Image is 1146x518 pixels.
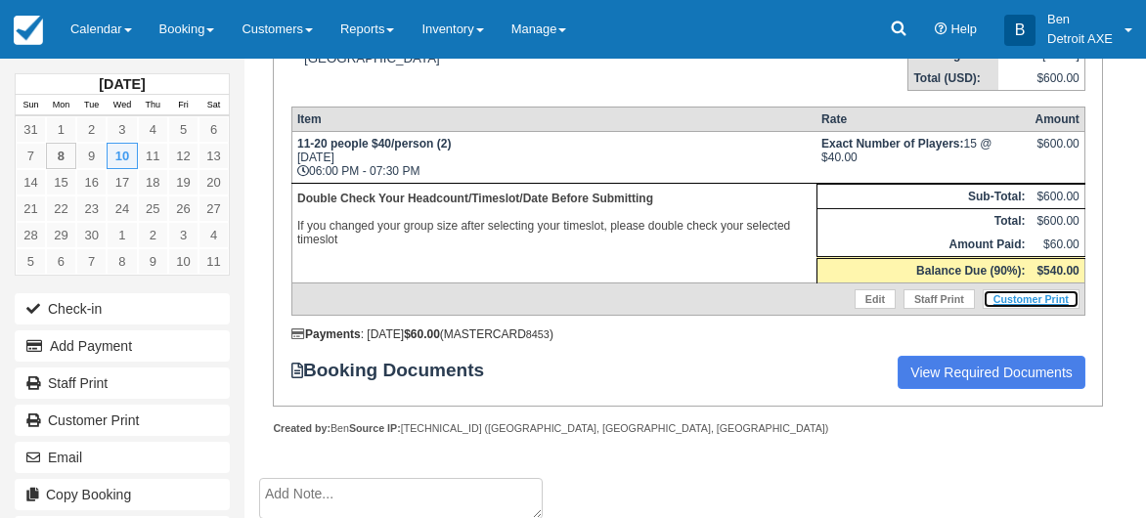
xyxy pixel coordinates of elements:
th: Sub-Total: [816,184,1030,208]
small: 8453 [526,328,550,340]
a: Staff Print [904,289,975,309]
p: Detroit AXE [1047,29,1113,49]
a: 11 [138,143,168,169]
a: 3 [107,116,137,143]
a: 7 [16,143,46,169]
a: 23 [76,195,107,222]
a: 2 [76,116,107,143]
a: 5 [16,248,46,275]
img: checkfront-main-nav-mini-logo.png [14,16,43,45]
a: 15 [46,169,76,195]
strong: Created by: [273,422,331,434]
p: If you changed your group size after selecting your timeslot, please double check your selected t... [297,189,812,249]
a: 11 [198,248,229,275]
a: Customer Print [983,289,1080,309]
th: Tue [76,95,107,116]
a: 24 [107,195,137,222]
a: 18 [138,169,168,195]
a: 19 [168,169,198,195]
th: Total: [816,208,1030,233]
a: 17 [107,169,137,195]
a: 10 [168,248,198,275]
strong: $60.00 [404,327,440,341]
a: 13 [198,143,229,169]
a: 1 [46,116,76,143]
strong: Exact Number of Players [821,137,963,151]
a: 31 [16,116,46,143]
p: Ben [1047,10,1113,29]
i: Help [935,23,948,36]
a: 22 [46,195,76,222]
th: Thu [138,95,168,116]
th: Sun [16,95,46,116]
button: Email [15,442,230,473]
div: Ben [TECHNICAL_ID] ([GEOGRAPHIC_DATA], [GEOGRAPHIC_DATA], [GEOGRAPHIC_DATA]) [273,421,1103,436]
a: 28 [16,222,46,248]
a: 8 [107,248,137,275]
a: 9 [76,143,107,169]
th: Total (USD): [908,66,998,91]
div: $600.00 [1035,137,1079,166]
th: Item [291,107,816,131]
div: B [1004,15,1036,46]
a: 3 [168,222,198,248]
a: 16 [76,169,107,195]
a: 14 [16,169,46,195]
td: [DATE] 06:00 PM - 07:30 PM [291,131,816,183]
a: 21 [16,195,46,222]
a: 9 [138,248,168,275]
a: 27 [198,195,229,222]
a: 5 [168,116,198,143]
a: View Required Documents [898,356,1085,389]
a: 20 [198,169,229,195]
th: Amount Paid: [816,233,1030,258]
a: 1 [107,222,137,248]
div: : [DATE] (MASTERCARD ) [291,327,1085,341]
th: Amount [1030,107,1084,131]
td: $600.00 [1030,208,1084,233]
button: Copy Booking [15,479,230,510]
th: Sat [198,95,229,116]
th: Balance Due (90%): [816,257,1030,282]
a: 25 [138,195,168,222]
strong: Source IP: [349,422,401,434]
button: Check-in [15,293,230,324]
a: 6 [46,248,76,275]
button: Add Payment [15,330,230,362]
th: Fri [168,95,198,116]
td: 15 @ $40.00 [816,131,1030,183]
strong: Payments [291,327,361,341]
th: Mon [46,95,76,116]
a: 10 [107,143,137,169]
a: 2 [138,222,168,248]
strong: [DATE] [99,76,145,92]
td: $60.00 [1030,233,1084,258]
a: 7 [76,248,107,275]
strong: Booking Documents [291,360,503,381]
a: 29 [46,222,76,248]
strong: $540.00 [1036,264,1079,278]
td: $600.00 [998,66,1085,91]
a: 8 [46,143,76,169]
b: Double Check Your Headcount/Timeslot/Date Before Submitting [297,192,653,205]
a: Staff Print [15,367,230,399]
strong: 11-20 people $40/person (2) [297,137,451,151]
a: 30 [76,222,107,248]
a: Customer Print [15,405,230,436]
a: 4 [138,116,168,143]
a: 26 [168,195,198,222]
span: Help [950,22,977,36]
td: $600.00 [1030,184,1084,208]
a: 4 [198,222,229,248]
a: 6 [198,116,229,143]
a: 12 [168,143,198,169]
th: Rate [816,107,1030,131]
th: Wed [107,95,137,116]
a: Edit [855,289,896,309]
